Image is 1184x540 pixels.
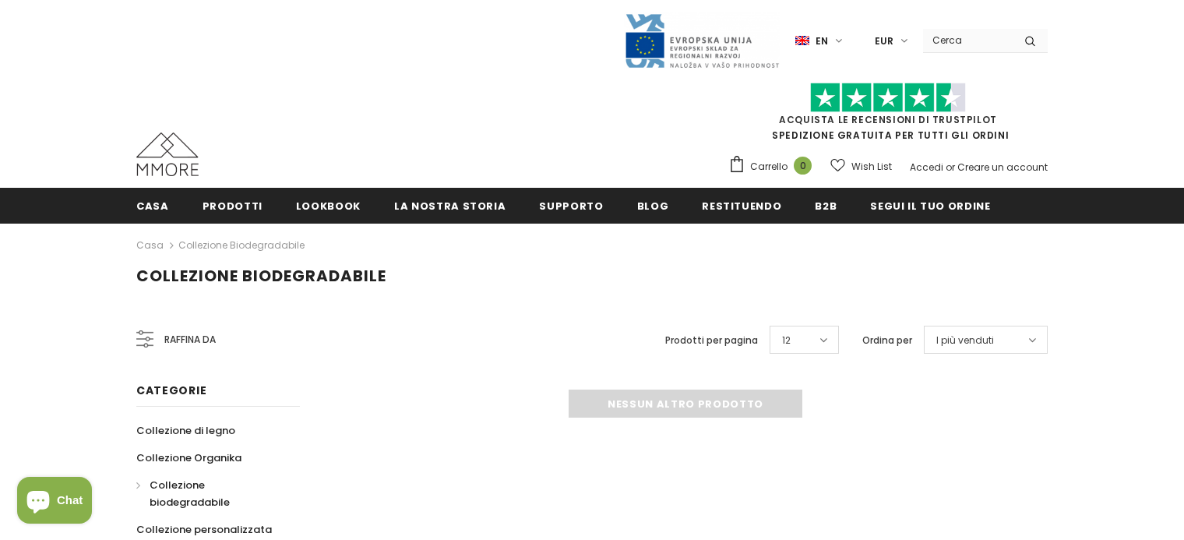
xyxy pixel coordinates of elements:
[296,199,361,214] span: Lookbook
[702,199,781,214] span: Restituendo
[136,450,241,465] span: Collezione Organika
[164,331,216,348] span: Raffina da
[624,12,780,69] img: Javni Razpis
[862,333,912,348] label: Ordina per
[136,265,386,287] span: Collezione biodegradabile
[12,477,97,528] inbox-online-store-chat: Shopify online store chat
[875,34,893,49] span: EUR
[203,188,263,223] a: Prodotti
[136,471,283,516] a: Collezione biodegradabile
[394,199,506,214] span: La nostra storia
[794,157,812,175] span: 0
[795,34,809,48] img: i-lang-1.png
[624,34,780,47] a: Javni Razpis
[946,161,955,174] span: or
[870,188,990,223] a: Segui il tuo ordine
[637,199,669,214] span: Blog
[136,444,241,471] a: Collezione Organika
[637,188,669,223] a: Blog
[923,29,1013,51] input: Search Site
[815,188,837,223] a: B2B
[957,161,1048,174] a: Creare un account
[779,113,997,126] a: Acquista le recensioni di TrustPilot
[136,522,272,537] span: Collezione personalizzata
[136,188,169,223] a: Casa
[150,478,230,510] span: Collezione biodegradabile
[750,159,788,175] span: Carrello
[539,199,603,214] span: supporto
[136,132,199,176] img: Casi MMORE
[203,199,263,214] span: Prodotti
[728,155,819,178] a: Carrello 0
[816,34,828,49] span: en
[830,153,892,180] a: Wish List
[815,199,837,214] span: B2B
[870,199,990,214] span: Segui il tuo ordine
[136,423,235,438] span: Collezione di legno
[728,90,1048,142] span: SPEDIZIONE GRATUITA PER TUTTI GLI ORDINI
[136,383,206,398] span: Categorie
[910,161,943,174] a: Accedi
[782,333,791,348] span: 12
[296,188,361,223] a: Lookbook
[851,159,892,175] span: Wish List
[178,238,305,252] a: Collezione biodegradabile
[810,83,966,113] img: Fidati di Pilot Stars
[702,188,781,223] a: Restituendo
[136,236,164,255] a: Casa
[394,188,506,223] a: La nostra storia
[936,333,994,348] span: I più venduti
[136,199,169,214] span: Casa
[136,417,235,444] a: Collezione di legno
[539,188,603,223] a: supporto
[665,333,758,348] label: Prodotti per pagina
